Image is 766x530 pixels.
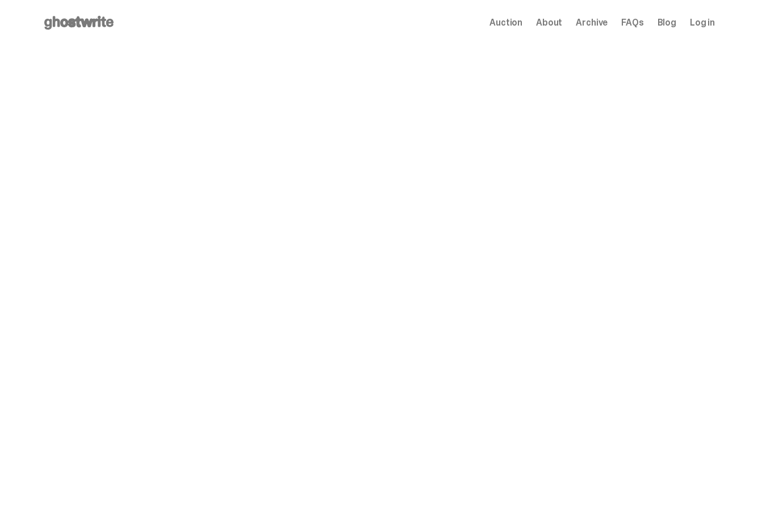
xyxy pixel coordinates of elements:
[489,18,522,27] a: Auction
[658,18,676,27] a: Blog
[536,18,562,27] a: About
[621,18,643,27] a: FAQs
[690,18,715,27] a: Log in
[576,18,608,27] a: Archive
